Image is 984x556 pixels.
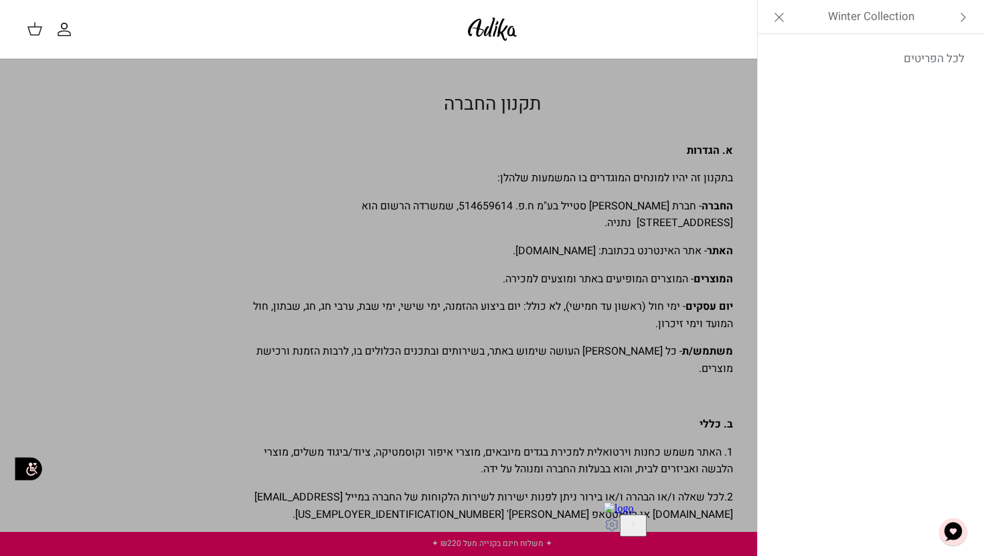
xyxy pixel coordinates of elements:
[764,42,978,76] a: לכל הפריטים
[933,512,973,552] button: צ'אט
[56,21,78,37] a: החשבון שלי
[10,450,47,487] img: accessibility_icon02.svg
[5,5,35,17] img: logo
[464,13,521,45] img: Adika IL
